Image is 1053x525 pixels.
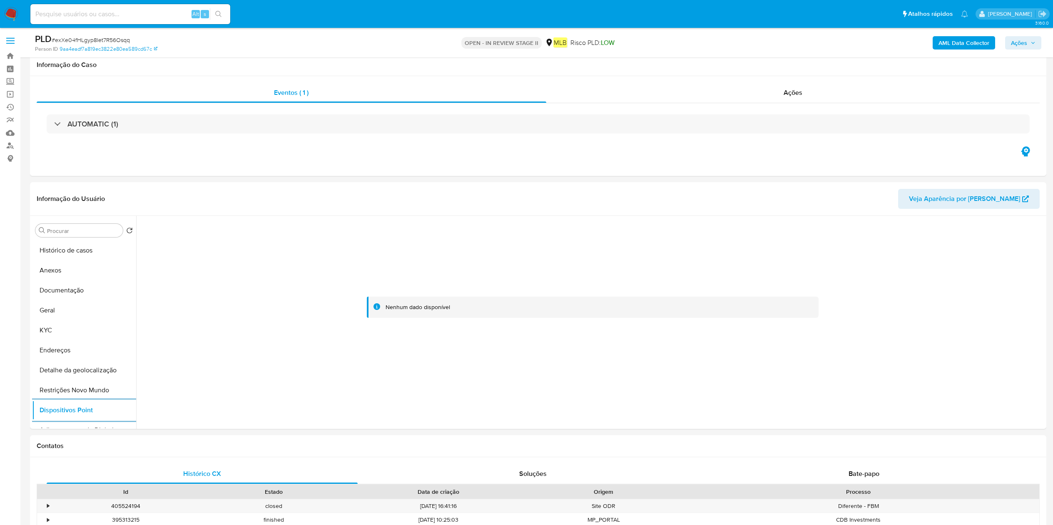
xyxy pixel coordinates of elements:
[353,488,524,496] div: Data de criação
[32,360,136,380] button: Detalhe da geolocalização
[37,195,105,203] h1: Informação do Usuário
[898,189,1040,209] button: Veja Aparência por [PERSON_NAME]
[683,488,1033,496] div: Processo
[677,499,1039,513] div: Diferente - FBM
[909,189,1020,209] span: Veja Aparência por [PERSON_NAME]
[52,36,130,44] span: # exXe04fHLgyp8Iet7R56Osqq
[37,61,1040,69] h1: Informação do Caso
[30,9,230,20] input: Pesquise usuários ou casos...
[461,37,542,49] p: OPEN - IN REVIEW STAGE II
[570,38,615,47] span: Risco PLD:
[988,10,1035,18] p: juliane.miranda@mercadolivre.com
[37,442,1040,450] h1: Contatos
[32,320,136,340] button: KYC
[205,488,341,496] div: Estado
[35,32,52,45] b: PLD
[32,240,136,260] button: Histórico de casos
[47,227,119,235] input: Procurar
[204,10,206,18] span: s
[52,499,199,513] div: 405524194
[47,516,49,524] div: •
[32,260,136,280] button: Anexos
[60,45,157,53] a: 9aa4eadf7a819ec3822e80ea589cd67c
[530,499,677,513] div: Site ODR
[32,380,136,400] button: Restrições Novo Mundo
[192,10,199,18] span: Alt
[908,10,953,18] span: Atalhos rápidos
[601,38,615,47] span: LOW
[183,469,221,478] span: Histórico CX
[47,502,49,510] div: •
[210,8,227,20] button: search-icon
[961,10,968,17] a: Notificações
[32,420,136,440] button: Adiantamentos de Dinheiro
[32,300,136,320] button: Geral
[67,119,118,129] h3: AUTOMATIC (1)
[32,340,136,360] button: Endereços
[32,400,136,420] button: Dispositivos Point
[47,114,1030,134] div: AUTOMATIC (1)
[32,280,136,300] button: Documentação
[784,88,802,97] span: Ações
[933,36,995,50] button: AML Data Collector
[348,499,530,513] div: [DATE] 16:41:16
[535,488,672,496] div: Origem
[35,45,58,53] b: Person ID
[274,88,309,97] span: Eventos ( 1 )
[519,469,547,478] span: Soluções
[938,36,989,50] b: AML Data Collector
[1005,36,1041,50] button: Ações
[849,469,879,478] span: Bate-papo
[199,499,347,513] div: closed
[1011,36,1027,50] span: Ações
[126,227,133,236] button: Retornar ao pedido padrão
[1038,10,1047,18] a: Sair
[553,37,567,47] em: MLB
[39,227,45,234] button: Procurar
[57,488,194,496] div: Id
